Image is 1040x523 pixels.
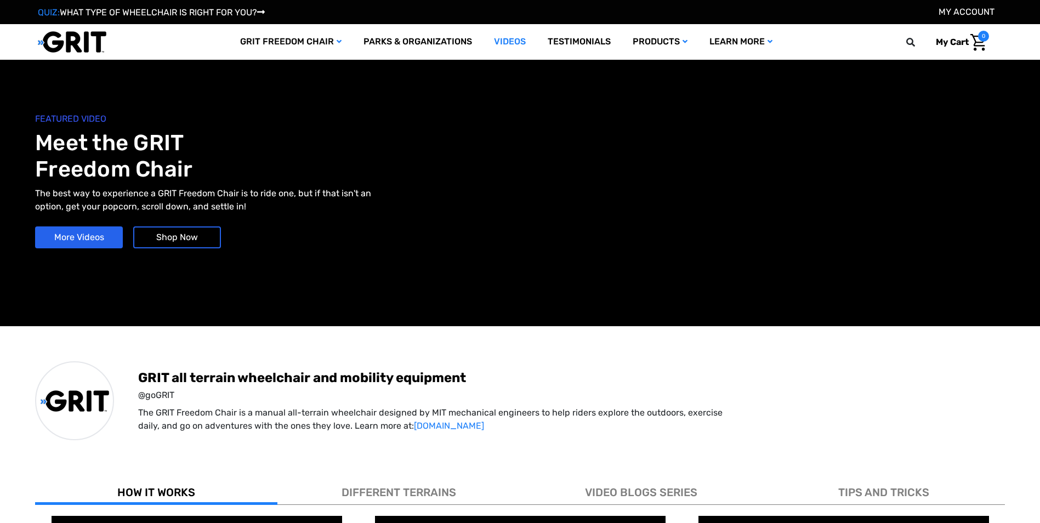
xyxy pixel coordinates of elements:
[38,31,106,53] img: GRIT All-Terrain Wheelchair and Mobility Equipment
[35,112,520,126] span: FEATURED VIDEO
[483,24,537,60] a: Videos
[133,226,221,248] a: Shop Now
[978,31,989,42] span: 0
[585,486,697,499] span: VIDEO BLOGS SERIES
[35,226,123,248] a: More Videos
[41,390,109,412] img: GRIT All-Terrain Wheelchair and Mobility Equipment
[342,486,456,499] span: DIFFERENT TERRAINS
[229,24,353,60] a: GRIT Freedom Chair
[138,389,1005,402] span: @goGRIT
[537,24,622,60] a: Testimonials
[35,130,520,183] h1: Meet the GRIT Freedom Chair
[939,7,994,17] a: Account
[138,406,745,433] p: The GRIT Freedom Chair is a manual all-terrain wheelchair designed by MIT mechanical engineers to...
[698,24,783,60] a: Learn More
[838,486,929,499] span: TIPS AND TRICKS
[35,187,374,213] p: The best way to experience a GRIT Freedom Chair is to ride one, but if that isn't an option, get ...
[117,486,195,499] span: HOW IT WORKS
[911,31,928,54] input: Search
[526,95,999,287] iframe: YouTube video player
[38,7,60,18] span: QUIZ:
[414,420,484,431] a: [DOMAIN_NAME]
[936,37,969,47] span: My Cart
[38,7,265,18] a: QUIZ:WHAT TYPE OF WHEELCHAIR IS RIGHT FOR YOU?
[353,24,483,60] a: Parks & Organizations
[928,31,989,54] a: Cart with 0 items
[622,24,698,60] a: Products
[970,34,986,51] img: Cart
[138,369,1005,386] span: GRIT all terrain wheelchair and mobility equipment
